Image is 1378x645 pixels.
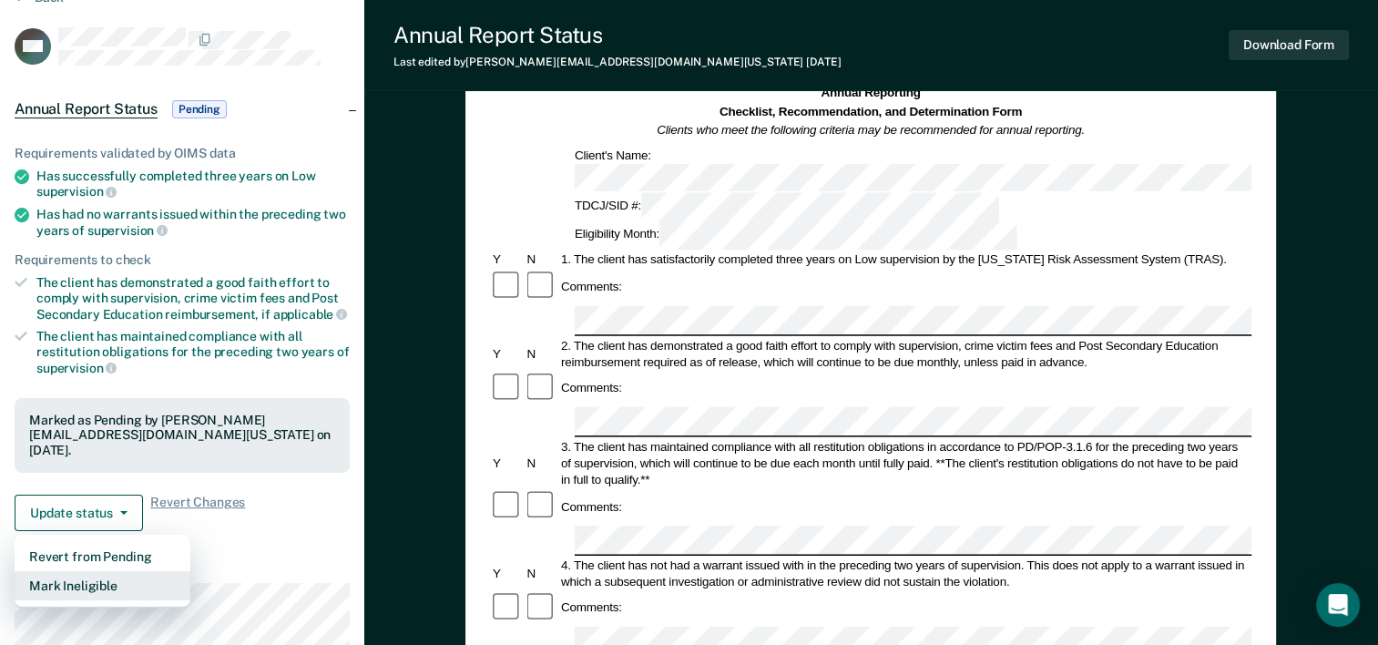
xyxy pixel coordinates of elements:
div: Has successfully completed three years on Low [36,169,350,200]
div: 3. The client has maintained compliance with all restitution obligations in accordance to PD/POP-... [558,438,1251,487]
div: 2. The client has demonstrated a good faith effort to comply with supervision, crime victim fees ... [558,337,1251,370]
div: Has had no warrants issued within the preceding two years of [36,207,350,238]
div: 1. The client has satisfactorily completed three years on Low supervision by the [US_STATE] Risk ... [558,251,1251,268]
div: Y [490,455,524,471]
button: Update status [15,495,143,531]
div: The client has demonstrated a good faith effort to comply with supervision, crime victim fees and... [36,275,350,322]
span: supervision [36,184,117,199]
div: N [525,251,558,268]
strong: Checklist, Recommendation, and Determination Form [720,105,1022,118]
span: [DATE] [806,56,841,68]
div: Y [490,565,524,581]
span: supervision [36,361,117,375]
div: Annual Report Status [393,22,841,48]
div: Comments: [558,279,625,295]
span: Annual Report Status [15,100,158,118]
button: Download Form [1229,30,1349,60]
div: Eligibility Month: [572,221,1020,250]
div: Y [490,345,524,362]
span: Revert Changes [150,495,245,531]
div: Requirements to check [15,252,350,268]
em: Clients who meet the following criteria may be recommended for annual reporting. [658,123,1086,137]
div: TDCJ/SID #: [572,193,1002,221]
div: Last edited by [PERSON_NAME][EMAIL_ADDRESS][DOMAIN_NAME][US_STATE] [393,56,841,68]
div: Comments: [558,599,625,616]
div: Comments: [558,380,625,396]
button: Mark Ineligible [15,571,190,600]
div: Open Intercom Messenger [1316,583,1360,627]
div: Requirements validated by OIMS data [15,146,350,161]
div: 4. The client has not had a warrant issued with in the preceding two years of supervision. This d... [558,557,1251,589]
span: supervision [87,223,168,238]
div: Marked as Pending by [PERSON_NAME][EMAIL_ADDRESS][DOMAIN_NAME][US_STATE] on [DATE]. [29,413,335,458]
div: N [525,565,558,581]
span: Pending [172,100,227,118]
div: Y [490,251,524,268]
strong: Annual Reporting [822,87,921,100]
div: Comments: [558,498,625,515]
div: N [525,455,558,471]
div: The client has maintained compliance with all restitution obligations for the preceding two years of [36,329,350,375]
div: N [525,345,558,362]
button: Revert from Pending [15,542,190,571]
span: applicable [273,307,347,322]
